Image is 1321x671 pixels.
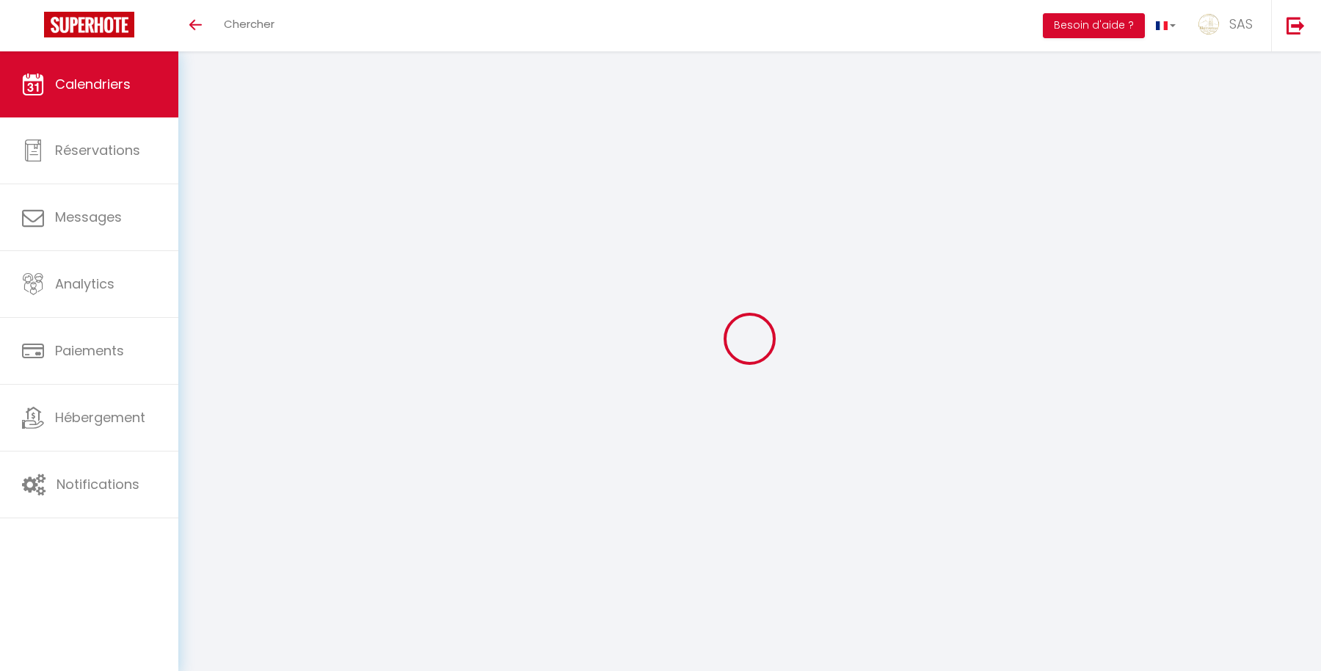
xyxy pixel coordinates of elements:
span: Hébergement [55,408,145,427]
span: Paiements [55,341,124,360]
span: Calendriers [55,75,131,93]
img: ... [1198,13,1220,35]
img: Super Booking [44,12,134,37]
span: Réservations [55,141,140,159]
span: Chercher [224,16,274,32]
span: Notifications [57,475,139,493]
span: Messages [55,208,122,226]
span: SAS [1229,15,1253,33]
button: Besoin d'aide ? [1043,13,1145,38]
img: logout [1287,16,1305,35]
span: Analytics [55,275,114,293]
